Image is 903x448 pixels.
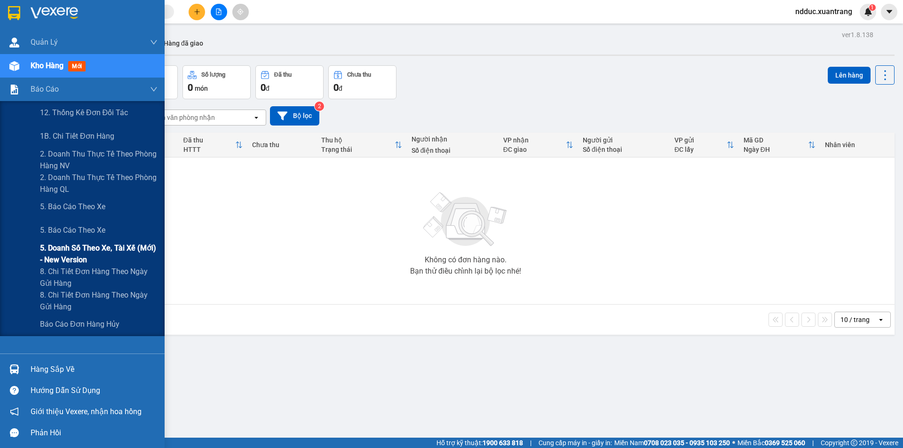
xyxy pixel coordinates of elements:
div: ĐC giao [503,146,566,153]
img: logo-vxr [8,6,20,20]
span: question-circle [10,386,19,395]
span: caret-down [885,8,894,16]
span: 1 [871,4,874,11]
span: đ [339,85,342,92]
span: 0 [261,82,266,93]
span: message [10,428,19,437]
span: Báo cáo đơn hàng hủy [40,318,119,330]
img: warehouse-icon [9,61,19,71]
div: Bạn thử điều chỉnh lại bộ lọc nhé! [410,267,521,275]
div: Ngày ĐH [744,146,808,153]
span: 12. Thống kê đơn đối tác [40,107,128,118]
div: Số điện thoại [412,147,494,154]
span: aim [237,8,244,15]
div: 10 / trang [840,315,870,324]
button: aim [232,4,249,20]
div: Thu hộ [321,136,395,144]
span: 5. Báo cáo theo xe [40,201,105,212]
div: Đã thu [183,136,236,144]
span: Giới thiệu Vexere, nhận hoa hồng [31,406,142,417]
span: 8. Chi tiết đơn hàng theo ngày gửi hàng [40,266,158,289]
img: svg+xml;base64,PHN2ZyBjbGFzcz0ibGlzdC1wbHVnX19zdmciIHhtbG5zPSJodHRwOi8vd3d3LnczLm9yZy8yMDAwL3N2Zy... [419,187,513,252]
button: Số lượng0món [182,65,251,99]
th: Toggle SortBy [499,133,578,157]
div: Số điện thoại [583,146,665,153]
img: warehouse-icon [9,364,19,374]
div: HTTT [183,146,236,153]
th: Toggle SortBy [317,133,407,157]
div: Hướng dẫn sử dụng [31,384,158,398]
span: Hỗ trợ kỹ thuật: [436,438,523,448]
button: Đã thu0đ [255,65,324,99]
div: Người gửi [583,136,665,144]
button: Bộ lọc [270,106,319,126]
div: VP nhận [503,136,566,144]
span: 2. Doanh thu thực tế theo phòng hàng QL [40,172,158,195]
div: Không có đơn hàng nào. [425,256,507,264]
div: Trạng thái [321,146,395,153]
span: đ [266,85,269,92]
span: 8. Chi tiết đơn hàng theo ngày gửi hàng [40,289,158,313]
span: down [150,86,158,93]
th: Toggle SortBy [739,133,820,157]
span: notification [10,407,19,416]
button: Hàng đã giao [156,32,211,55]
img: solution-icon [9,85,19,94]
button: Chưa thu0đ [328,65,396,99]
span: Cung cấp máy in - giấy in: [539,438,612,448]
div: Đã thu [274,71,292,78]
span: 5. Báo cáo theo xe [40,224,105,236]
button: caret-down [881,4,897,20]
div: VP gửi [674,136,727,144]
span: Miền Bắc [737,438,805,448]
span: | [812,438,814,448]
span: | [530,438,531,448]
span: Miền Nam [614,438,730,448]
strong: 0708 023 035 - 0935 103 250 [644,439,730,447]
div: Người nhận [412,135,494,143]
button: file-add [211,4,227,20]
img: warehouse-icon [9,38,19,47]
button: Lên hàng [828,67,871,84]
span: Báo cáo [31,83,59,95]
svg: open [253,114,260,121]
button: plus [189,4,205,20]
div: ĐC lấy [674,146,727,153]
div: Nhân viên [825,141,890,149]
strong: 0369 525 060 [765,439,805,447]
div: Chưa thu [347,71,371,78]
sup: 1 [869,4,876,11]
div: Mã GD [744,136,808,144]
span: plus [194,8,200,15]
span: file-add [215,8,222,15]
sup: 2 [315,102,324,111]
span: mới [68,61,86,71]
img: icon-new-feature [864,8,872,16]
strong: 1900 633 818 [483,439,523,447]
span: món [195,85,208,92]
div: Chưa thu [252,141,312,149]
span: copyright [851,440,857,446]
span: Quản Lý [31,36,58,48]
th: Toggle SortBy [179,133,248,157]
th: Toggle SortBy [670,133,739,157]
span: 0 [333,82,339,93]
span: 0 [188,82,193,93]
div: Chọn văn phòng nhận [150,113,215,122]
span: 5. Doanh số theo xe, tài xế (mới) - New version [40,242,158,266]
div: Số lượng [201,71,225,78]
span: down [150,39,158,46]
span: Kho hàng [31,61,63,70]
svg: open [877,316,885,323]
div: Hàng sắp về [31,362,158,377]
span: ndduc.xuantrang [788,6,860,17]
span: ⚪️ [732,441,735,445]
div: Phản hồi [31,426,158,440]
span: 1B. Chi tiết đơn hàng [40,130,114,142]
span: 2. Doanh thu thực tế theo phòng hàng NV [40,148,158,172]
div: ver 1.8.138 [842,30,873,40]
